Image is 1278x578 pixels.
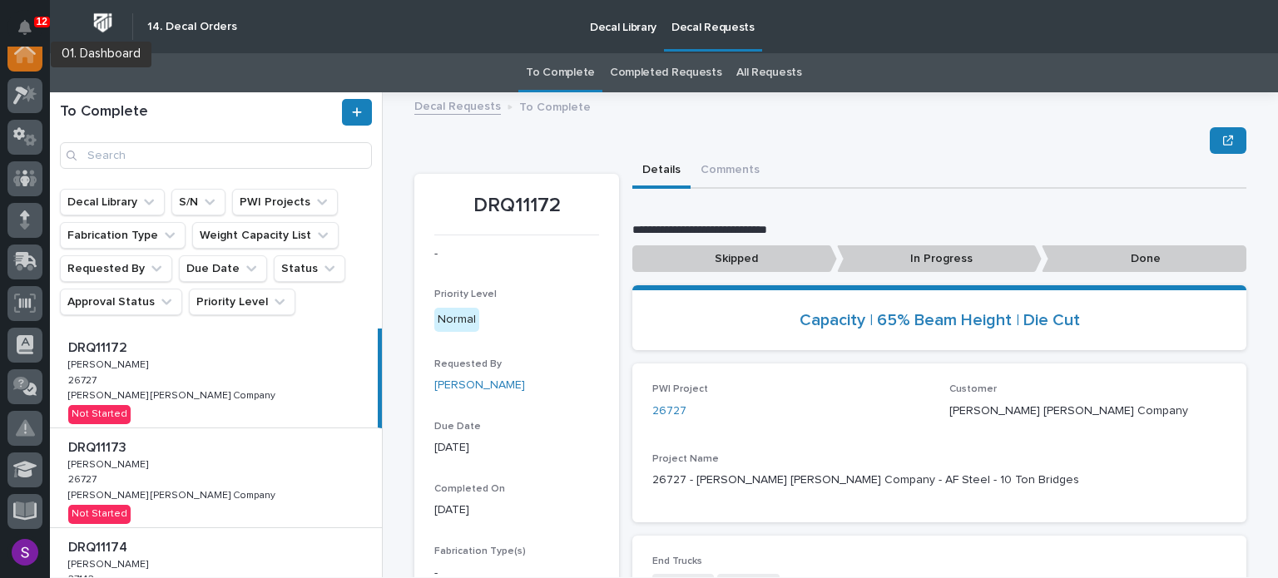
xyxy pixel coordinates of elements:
[610,53,721,92] a: Completed Requests
[179,255,267,282] button: Due Date
[68,337,131,356] p: DRQ11172
[50,428,382,528] a: DRQ11173DRQ11173 [PERSON_NAME][PERSON_NAME] 2672726727 [PERSON_NAME] [PERSON_NAME] Company[PERSON...
[434,289,497,299] span: Priority Level
[652,454,719,464] span: Project Name
[68,437,130,456] p: DRQ11173
[526,53,595,92] a: To Complete
[68,471,100,486] p: 26727
[632,245,837,273] p: Skipped
[1042,245,1246,273] p: Done
[949,384,997,394] span: Customer
[414,96,501,115] a: Decal Requests
[21,20,42,47] div: Notifications12
[837,245,1042,273] p: In Progress
[736,53,801,92] a: All Requests
[37,16,47,27] p: 12
[434,377,525,394] a: [PERSON_NAME]
[60,289,182,315] button: Approval Status
[68,387,279,402] p: [PERSON_NAME] [PERSON_NAME] Company
[68,556,151,571] p: [PERSON_NAME]
[232,189,338,215] button: PWI Projects
[519,96,591,115] p: To Complete
[68,405,131,423] div: Not Started
[434,439,599,457] p: [DATE]
[652,556,702,566] span: End Trucks
[7,535,42,570] button: users-avatar
[60,255,172,282] button: Requested By
[68,505,131,523] div: Not Started
[434,194,599,218] p: DRQ11172
[87,7,118,38] img: Workspace Logo
[68,372,100,387] p: 26727
[434,501,599,519] p: [DATE]
[434,546,526,556] span: Fabrication Type(s)
[189,289,295,315] button: Priority Level
[192,222,339,249] button: Weight Capacity List
[434,359,502,369] span: Requested By
[652,384,708,394] span: PWI Project
[60,142,372,169] input: Search
[652,403,686,420] a: 26727
[691,154,770,189] button: Comments
[171,189,225,215] button: S/N
[68,356,151,371] p: [PERSON_NAME]
[434,245,599,263] p: -
[50,329,382,428] a: DRQ11172DRQ11172 [PERSON_NAME][PERSON_NAME] 2672726727 [PERSON_NAME] [PERSON_NAME] Company[PERSON...
[434,484,505,494] span: Completed On
[68,456,151,471] p: [PERSON_NAME]
[60,103,339,121] h1: To Complete
[652,472,1226,489] p: 26727 - [PERSON_NAME] [PERSON_NAME] Company - AF Steel - 10 Ton Bridges
[7,10,42,45] button: Notifications
[60,189,165,215] button: Decal Library
[632,154,691,189] button: Details
[60,222,186,249] button: Fabrication Type
[800,310,1080,330] a: Capacity | 65% Beam Height | Die Cut
[68,487,279,501] p: [PERSON_NAME] [PERSON_NAME] Company
[434,422,481,432] span: Due Date
[147,20,237,34] h2: 14. Decal Orders
[949,403,1226,420] p: [PERSON_NAME] [PERSON_NAME] Company
[434,308,479,332] div: Normal
[274,255,345,282] button: Status
[68,536,131,556] p: DRQ11174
